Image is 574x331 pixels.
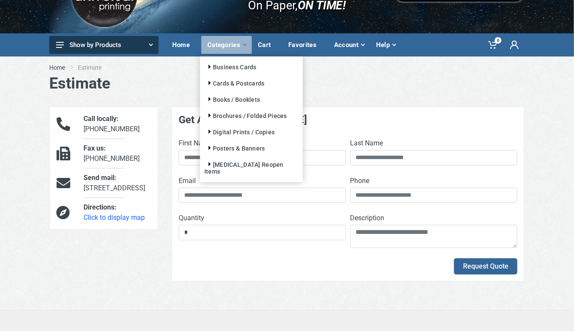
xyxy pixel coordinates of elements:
span: Call locally: [84,115,119,123]
div: Favorites [282,36,328,54]
a: [MEDICAL_DATA] Reopen Items [204,161,284,175]
h1: Estimate [49,74,525,93]
label: Description [350,213,385,223]
a: 0 [482,33,504,56]
div: [PHONE_NUMBER] [77,143,158,164]
span: Directions: [84,203,117,211]
label: Quantity [179,213,204,223]
div: Account [328,36,370,54]
a: Brochures / Folded Pieces [204,112,287,119]
a: Cards & Postcards [204,80,265,87]
span: Fax us: [84,144,106,152]
span: 0 [495,37,502,44]
h4: Get A Custom Quote [DATE] [179,114,517,126]
div: Categories [201,36,252,54]
label: Email [179,176,196,186]
div: [PHONE_NUMBER] [77,114,158,134]
a: Click to display map [84,213,145,222]
li: Estimate [78,63,114,72]
button: Show by Products [49,36,158,54]
button: Request Quote [454,258,517,275]
div: Help [370,36,401,54]
a: Favorites [282,33,328,56]
a: Business Cards [204,64,257,71]
span: Send mail: [84,174,117,182]
div: [STREET_ADDRESS] [77,173,158,193]
div: Home [166,36,201,54]
div: Cart [252,36,282,54]
nav: breadcrumb [49,63,525,72]
a: Digital Prints / Copies [204,129,275,136]
label: First Name [179,138,212,148]
a: Posters & Banners [204,145,265,152]
a: Books / Booklets [204,96,260,103]
a: Home [166,33,201,56]
a: Home [49,63,65,72]
a: Cart [252,33,282,56]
